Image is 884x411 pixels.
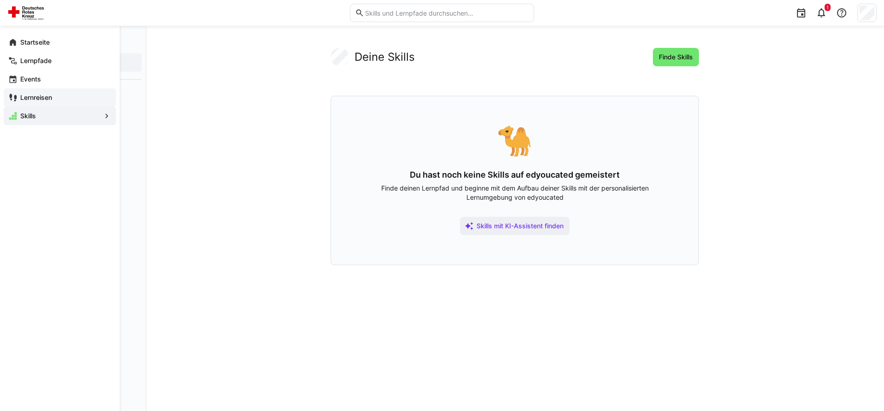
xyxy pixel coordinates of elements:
[364,9,529,17] input: Skills und Lernpfade durchsuchen…
[460,217,570,235] button: Skills mit KI-Assistent finden
[355,50,415,64] h2: Deine Skills
[826,5,829,10] span: 1
[657,52,694,62] span: Finde Skills
[475,221,565,231] span: Skills mit KI-Assistent finden
[361,126,669,155] div: 🐪
[653,48,699,66] button: Finde Skills
[361,184,669,202] p: Finde deinen Lernpfad und beginne mit dem Aufbau deiner Skills mit der personalisierten Lernumgeb...
[361,170,669,180] h3: Du hast noch keine Skills auf edyoucated gemeistert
